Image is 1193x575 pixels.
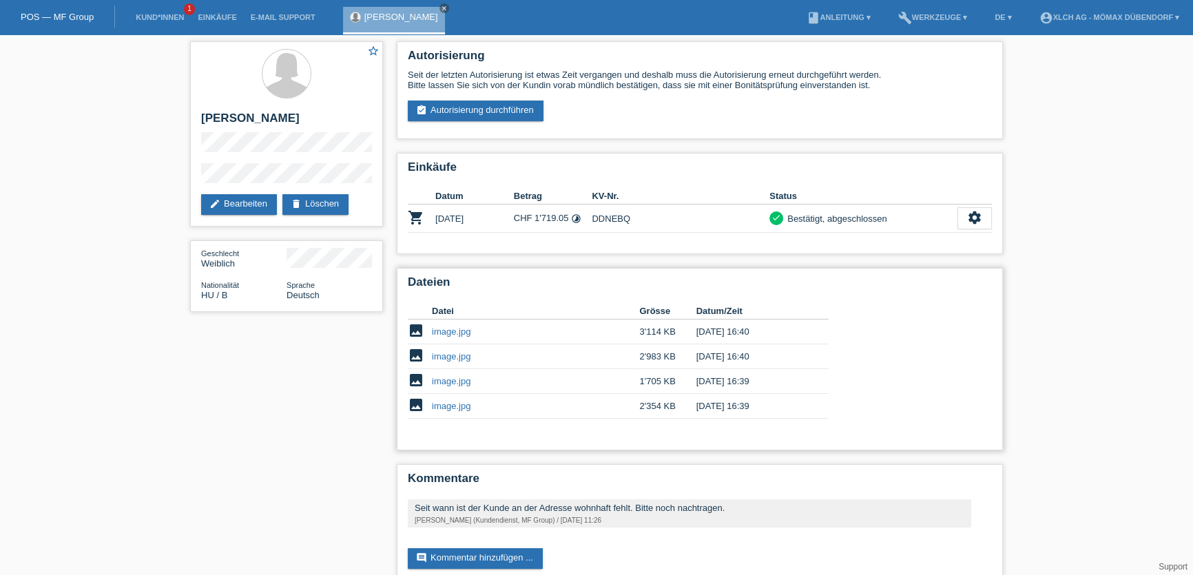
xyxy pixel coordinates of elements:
[769,188,957,205] th: Status
[439,3,449,13] a: close
[201,112,372,132] h2: [PERSON_NAME]
[435,205,514,233] td: [DATE]
[639,394,696,419] td: 2'354 KB
[415,516,964,524] div: [PERSON_NAME] (Kundendienst, MF Group) / [DATE] 11:26
[21,12,94,22] a: POS — MF Group
[364,12,438,22] a: [PERSON_NAME]
[771,213,781,222] i: check
[898,11,912,25] i: build
[696,320,809,344] td: [DATE] 16:40
[1039,11,1053,25] i: account_circle
[201,248,287,269] div: Weiblich
[282,194,349,215] a: deleteLöschen
[592,188,769,205] th: KV-Nr.
[408,70,992,90] div: Seit der letzten Autorisierung ist etwas Zeit vergangen und deshalb muss die Autorisierung erneut...
[408,101,543,121] a: assignment_turned_inAutorisierung durchführen
[432,303,639,320] th: Datei
[408,472,992,492] h2: Kommentare
[696,303,809,320] th: Datum/Zeit
[592,205,769,233] td: DDNEBQ
[408,160,992,181] h2: Einkäufe
[209,198,220,209] i: edit
[201,281,239,289] span: Nationalität
[408,372,424,388] i: image
[408,275,992,296] h2: Dateien
[799,13,877,21] a: bookAnleitung ▾
[783,211,887,226] div: Bestätigt, abgeschlossen
[408,548,543,569] a: commentKommentar hinzufügen ...
[201,194,277,215] a: editBearbeiten
[806,11,820,25] i: book
[1033,13,1186,21] a: account_circleXLCH AG - Mömax Dübendorf ▾
[432,351,470,362] a: image.jpg
[435,188,514,205] th: Datum
[639,344,696,369] td: 2'983 KB
[184,3,195,15] span: 1
[967,210,982,225] i: settings
[367,45,380,59] a: star_border
[639,303,696,320] th: Grösse
[408,347,424,364] i: image
[441,5,448,12] i: close
[571,213,581,224] i: Fixe Raten - Zinsübernahme durch Kunde (6 Raten)
[408,49,992,70] h2: Autorisierung
[432,326,470,337] a: image.jpg
[416,552,427,563] i: comment
[432,376,470,386] a: image.jpg
[367,45,380,57] i: star_border
[129,13,191,21] a: Kund*innen
[639,320,696,344] td: 3'114 KB
[696,394,809,419] td: [DATE] 16:39
[287,281,315,289] span: Sprache
[696,344,809,369] td: [DATE] 16:40
[287,290,320,300] span: Deutsch
[291,198,302,209] i: delete
[408,322,424,339] i: image
[201,290,227,300] span: Ungarn / B / 17.06.2020
[244,13,322,21] a: E-Mail Support
[408,209,424,226] i: POSP00027861
[432,401,470,411] a: image.jpg
[988,13,1018,21] a: DE ▾
[408,397,424,413] i: image
[696,369,809,394] td: [DATE] 16:39
[191,13,243,21] a: Einkäufe
[891,13,975,21] a: buildWerkzeuge ▾
[514,205,592,233] td: CHF 1'719.05
[639,369,696,394] td: 1'705 KB
[514,188,592,205] th: Betrag
[1159,562,1187,572] a: Support
[416,105,427,116] i: assignment_turned_in
[415,503,964,513] div: Seit wann ist der Kunde an der Adresse wohnhaft fehlt. Bitte noch nachtragen.
[201,249,239,258] span: Geschlecht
